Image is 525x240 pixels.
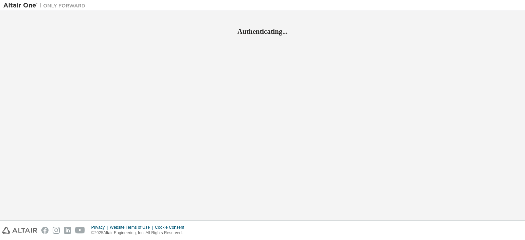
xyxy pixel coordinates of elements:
[155,225,188,230] div: Cookie Consent
[91,225,110,230] div: Privacy
[91,230,188,236] p: © 2025 Altair Engineering, Inc. All Rights Reserved.
[41,227,49,234] img: facebook.svg
[53,227,60,234] img: instagram.svg
[64,227,71,234] img: linkedin.svg
[3,27,522,36] h2: Authenticating...
[110,225,155,230] div: Website Terms of Use
[3,2,89,9] img: Altair One
[75,227,85,234] img: youtube.svg
[2,227,37,234] img: altair_logo.svg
